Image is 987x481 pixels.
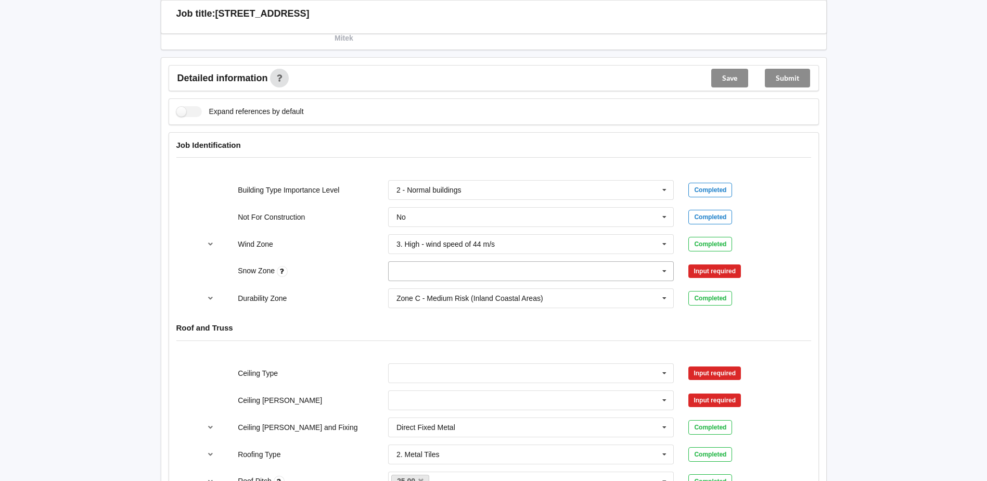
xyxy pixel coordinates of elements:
[688,366,741,380] div: Input required
[215,8,310,20] h3: [STREET_ADDRESS]
[238,294,287,302] label: Durability Zone
[688,420,732,435] div: Completed
[200,445,221,464] button: reference-toggle
[688,237,732,251] div: Completed
[396,295,543,302] div: Zone C - Medium Risk (Inland Coastal Areas)
[238,423,357,432] label: Ceiling [PERSON_NAME] and Fixing
[238,396,322,404] label: Ceiling [PERSON_NAME]
[176,323,811,333] h4: Roof and Truss
[688,183,732,197] div: Completed
[396,240,495,248] div: 3. High - wind speed of 44 m/s
[238,450,280,459] label: Roofing Type
[200,418,221,437] button: reference-toggle
[396,213,406,221] div: No
[176,140,811,150] h4: Job Identification
[177,73,268,83] span: Detailed information
[396,451,439,458] div: 2. Metal Tiles
[238,240,273,248] label: Wind Zone
[238,267,277,275] label: Snow Zone
[176,106,304,117] label: Expand references by default
[688,210,732,224] div: Completed
[238,213,305,221] label: Not For Construction
[396,424,455,431] div: Direct Fixed Metal
[238,186,339,194] label: Building Type Importance Level
[176,8,215,20] h3: Job title:
[238,369,278,377] label: Ceiling Type
[396,186,462,194] div: 2 - Normal buildings
[200,289,221,308] button: reference-toggle
[688,291,732,306] div: Completed
[688,394,741,407] div: Input required
[688,447,732,462] div: Completed
[688,264,741,278] div: Input required
[200,235,221,254] button: reference-toggle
